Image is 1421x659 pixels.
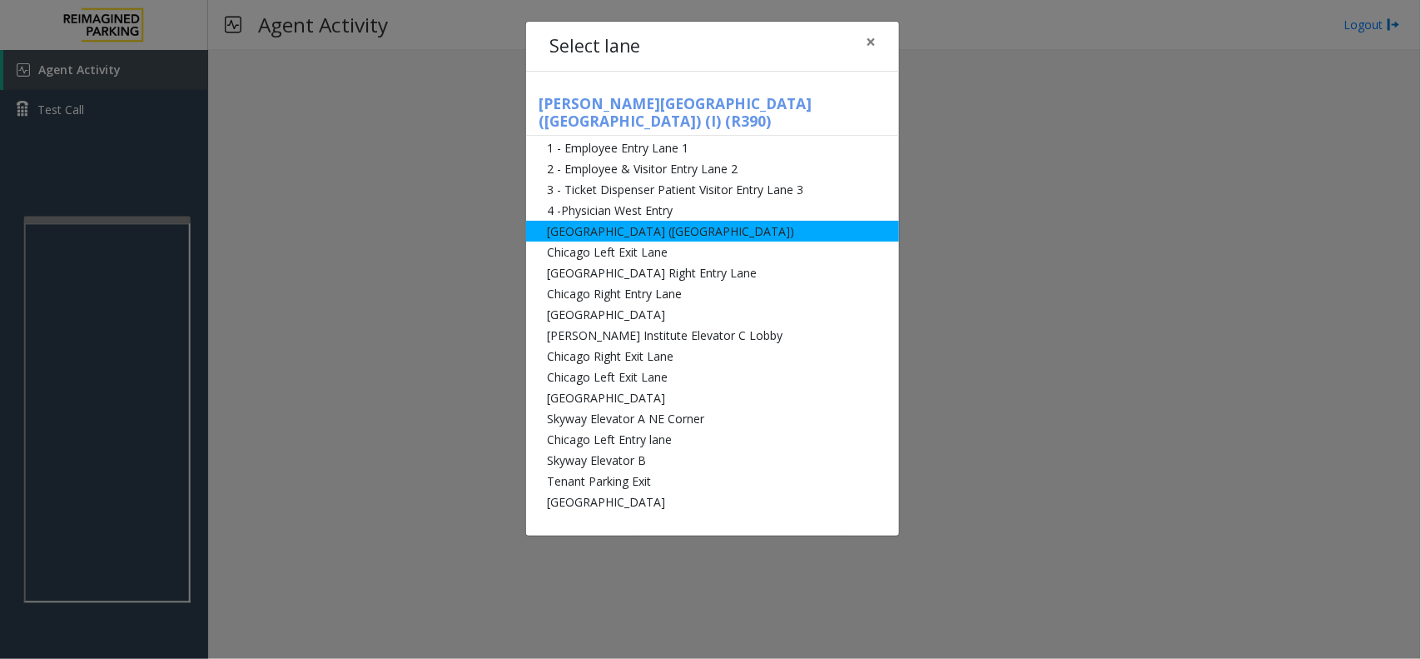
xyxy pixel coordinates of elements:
li: 1 - Employee Entry Lane 1 [526,137,899,158]
button: Close [854,22,887,62]
li: 2 - Employee & Visitor Entry Lane 2 [526,158,899,179]
li: Chicago Right Exit Lane [526,346,899,367]
li: [GEOGRAPHIC_DATA] ([GEOGRAPHIC_DATA]) [526,221,899,242]
li: Chicago Left Entry lane [526,429,899,450]
li: Chicago Left Exit Lane [526,367,899,387]
h5: [PERSON_NAME][GEOGRAPHIC_DATA] ([GEOGRAPHIC_DATA]) (I) (R390) [526,95,899,136]
li: Chicago Right Entry Lane [526,283,899,304]
li: Chicago Left Exit Lane [526,242,899,262]
h4: Select lane [549,33,640,60]
span: × [866,30,876,53]
li: Tenant Parking Exit [526,471,899,492]
li: [PERSON_NAME] Institute Elevator C Lobby [526,325,899,346]
li: [GEOGRAPHIC_DATA] Right Entry Lane [526,262,899,283]
li: Skyway Elevator A NE Corner [526,408,899,429]
li: 4 -Physician West Entry [526,200,899,221]
li: [GEOGRAPHIC_DATA] [526,492,899,512]
li: Skyway Elevator B [526,450,899,471]
li: 3 - Ticket Dispenser Patient Visitor Entry Lane 3 [526,179,899,200]
li: [GEOGRAPHIC_DATA] [526,304,899,325]
li: [GEOGRAPHIC_DATA] [526,387,899,408]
